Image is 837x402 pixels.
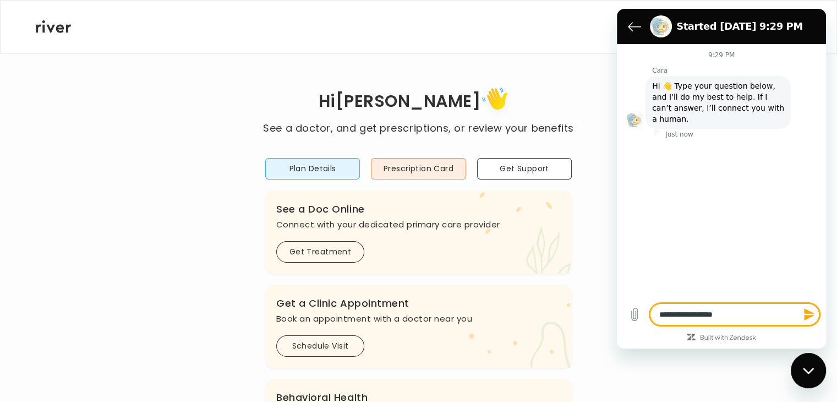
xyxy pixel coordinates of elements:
button: Get Support [477,158,572,180]
button: Get Treatment [276,241,364,263]
h3: See a Doc Online [276,202,561,217]
button: Schedule Visit [276,335,364,357]
button: Prescription Card [371,158,466,180]
p: Book an appointment with a doctor near you [276,311,561,327]
iframe: Messaging window [617,9,826,349]
p: See a doctor, and get prescriptions, or review your benefits [263,121,573,136]
h3: Get a Clinic Appointment [276,296,561,311]
h1: Hi [PERSON_NAME] [263,84,573,121]
button: Plan Details [265,158,360,180]
iframe: Button to launch messaging window, conversation in progress [791,353,826,388]
p: Connect with your dedicated primary care provider [276,217,561,232]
